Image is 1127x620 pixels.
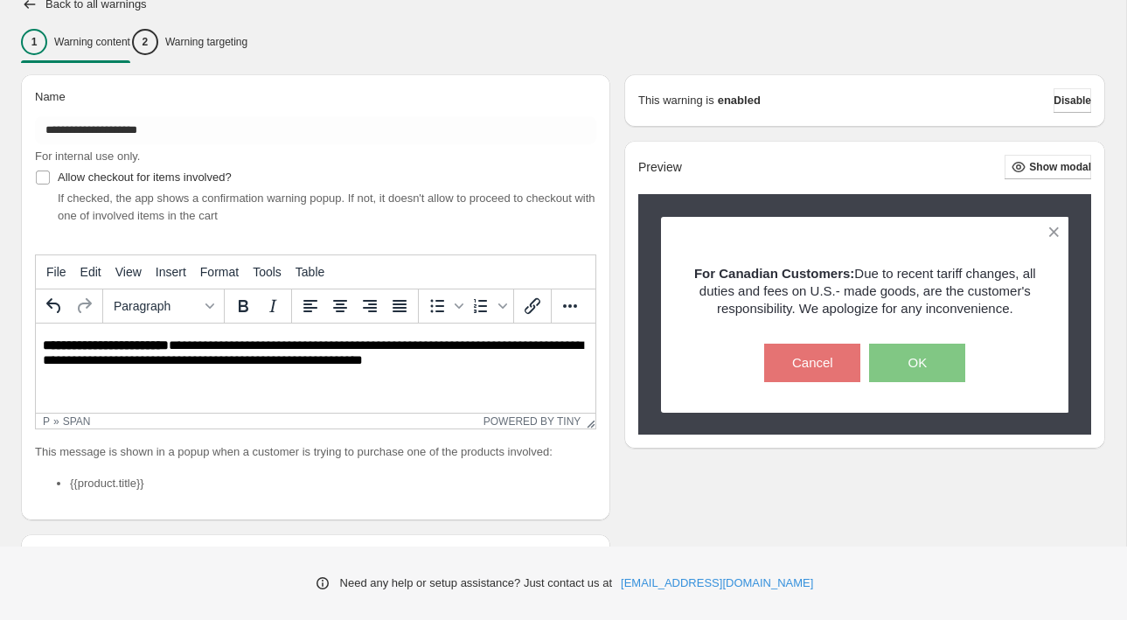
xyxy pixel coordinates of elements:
div: Bullet list [422,291,466,321]
a: Powered by Tiny [483,415,581,428]
li: {{product.title}} [70,475,596,492]
span: Edit [80,265,101,279]
div: Resize [581,414,595,428]
span: Tools [253,265,282,279]
button: 2Warning targeting [132,24,247,60]
span: For internal use only. [35,150,140,163]
button: Italic [258,291,288,321]
p: Warning content [54,35,130,49]
span: File [46,265,66,279]
span: Name [35,90,66,103]
span: Disable [1054,94,1091,108]
div: » [53,415,59,428]
span: Insert [156,265,186,279]
div: Numbered list [466,291,510,321]
iframe: Rich Text Area [36,324,595,413]
button: Cancel [764,344,860,382]
button: OK [869,344,965,382]
span: Allow checkout for items involved? [58,171,232,184]
button: 1Warning content [21,24,130,60]
span: Table [296,265,324,279]
h2: Preview [638,160,682,175]
strong: For Canadian Customers: [694,266,854,281]
span: View [115,265,142,279]
div: p [43,415,50,428]
button: Align left [296,291,325,321]
button: Bold [228,291,258,321]
a: [EMAIL_ADDRESS][DOMAIN_NAME] [621,575,813,592]
p: This message is shown in a popup when a customer is trying to purchase one of the products involved: [35,443,596,461]
div: 2 [132,29,158,55]
button: Align center [325,291,355,321]
button: Align right [355,291,385,321]
span: Paragraph [114,299,199,313]
button: Insert/edit link [518,291,547,321]
button: Redo [69,291,99,321]
p: This warning is [638,92,714,109]
button: Undo [39,291,69,321]
button: Show modal [1005,155,1091,179]
div: span [63,415,91,428]
p: Warning targeting [165,35,247,49]
button: Formats [107,291,220,321]
span: Due to recent tariff changes, all duties and fees on U.S.- made goods, are the customer's respons... [694,266,1036,316]
span: Show modal [1029,160,1091,174]
div: 1 [21,29,47,55]
button: Justify [385,291,414,321]
span: Format [200,265,239,279]
button: Disable [1054,88,1091,113]
button: More... [555,291,585,321]
strong: enabled [718,92,761,109]
span: If checked, the app shows a confirmation warning popup. If not, it doesn't allow to proceed to ch... [58,192,595,222]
